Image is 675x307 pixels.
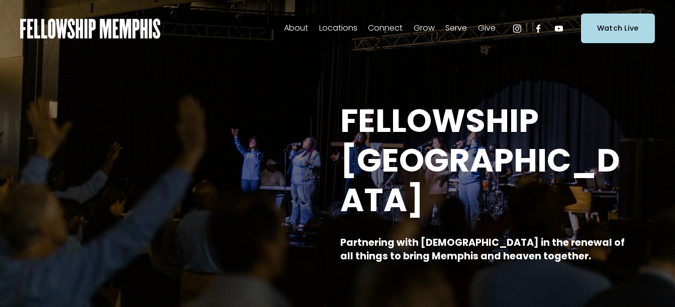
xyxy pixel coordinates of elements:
a: folder dropdown [284,21,308,37]
strong: Partnering with [DEMOGRAPHIC_DATA] in the renewal of all things to bring Memphis and heaven toget... [340,236,627,263]
span: Locations [319,21,357,36]
span: Connect [368,21,403,36]
a: Watch Live [581,14,655,43]
span: About [284,21,308,36]
span: Serve [445,21,467,36]
span: Give [478,21,496,36]
a: folder dropdown [445,21,467,37]
a: YouTube [554,24,564,34]
a: Facebook [533,24,543,34]
img: Fellowship Memphis [20,19,160,39]
a: folder dropdown [368,21,403,37]
a: folder dropdown [478,21,496,37]
span: Grow [414,21,435,36]
a: Instagram [512,24,522,34]
a: folder dropdown [319,21,357,37]
a: folder dropdown [414,21,435,37]
strong: FELLOWSHIP [GEOGRAPHIC_DATA] [340,98,620,222]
